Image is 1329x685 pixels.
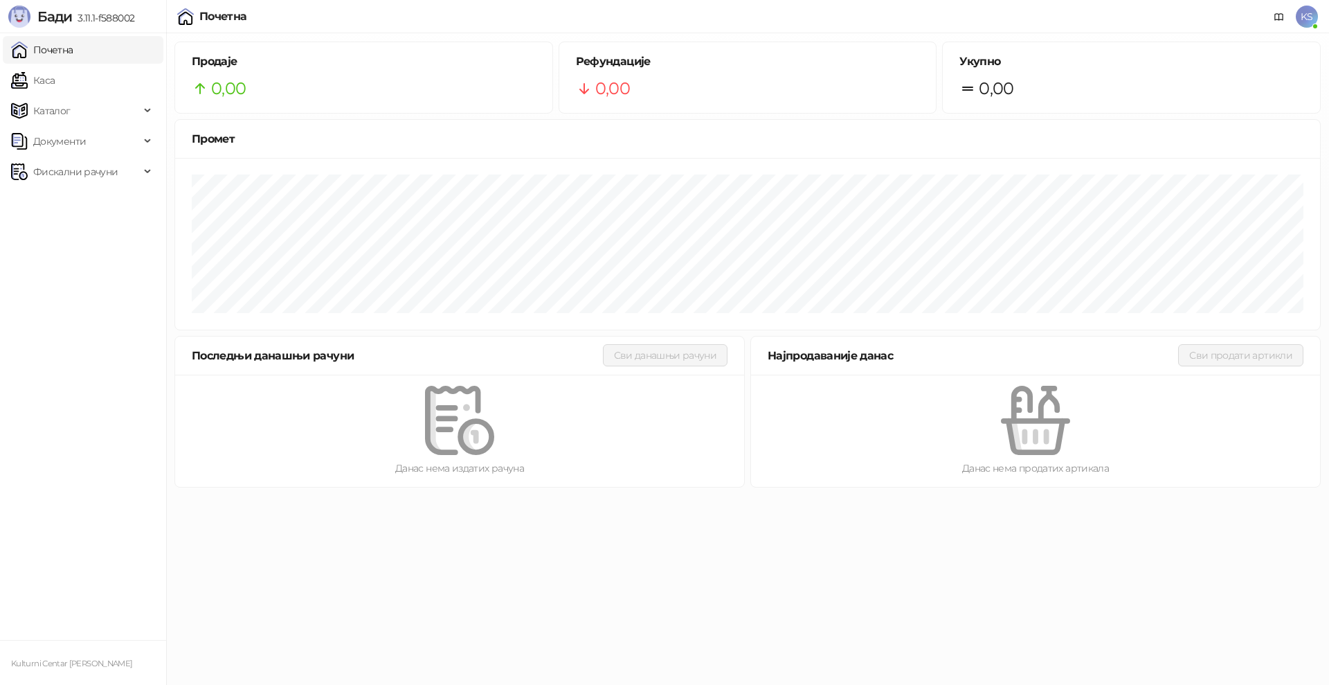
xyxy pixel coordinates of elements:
[11,66,55,94] a: Каса
[33,127,86,155] span: Документи
[33,97,71,125] span: Каталог
[595,75,630,102] span: 0,00
[11,659,132,668] small: Kulturni Centar [PERSON_NAME]
[959,53,1303,70] h5: Укупно
[37,8,72,25] span: Бади
[773,461,1298,476] div: Данас нема продатих артикала
[192,130,1303,148] div: Промет
[979,75,1013,102] span: 0,00
[197,461,722,476] div: Данас нема издатих рачуна
[1178,344,1303,366] button: Сви продати артикли
[72,12,134,24] span: 3.11.1-f588002
[192,53,536,70] h5: Продаје
[768,347,1178,364] div: Најпродаваније данас
[1296,6,1318,28] span: KS
[192,347,603,364] div: Последњи данашњи рачуни
[603,344,727,366] button: Сви данашњи рачуни
[576,53,920,70] h5: Рефундације
[8,6,30,28] img: Logo
[199,11,247,22] div: Почетна
[211,75,246,102] span: 0,00
[33,158,118,186] span: Фискални рачуни
[11,36,73,64] a: Почетна
[1268,6,1290,28] a: Документација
